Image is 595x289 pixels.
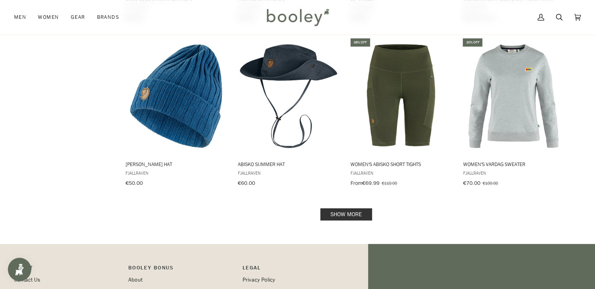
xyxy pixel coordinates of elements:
img: Fjallraven Abisko Summer Hat Dark Navy - Booley Galway [237,44,340,148]
a: Women's Abisko Short Tights [349,37,453,189]
a: Byron Hat [124,37,228,189]
span: Men [14,13,26,21]
a: Show more [320,208,372,220]
span: Fjallraven [126,170,227,176]
p: Pipeline_Footer Sub [243,264,349,276]
div: 36% off [351,38,370,47]
span: Women's Vardag Sweater [463,161,564,168]
span: Brands [97,13,119,21]
span: [PERSON_NAME] Hat [126,161,227,168]
p: Booley Bonus [128,264,235,276]
span: Fjallraven [238,170,339,176]
span: Fjallraven [463,170,564,176]
span: €60.00 [238,179,255,187]
img: Fjallraven Women's Abisko Short Tights Deep Forest - Booley Galway [349,44,453,148]
span: €100.00 [482,180,498,186]
div: Pagination [126,211,567,218]
span: From [351,179,362,187]
span: Women [38,13,59,21]
span: €69.99 [362,179,379,187]
a: About [128,276,142,284]
a: Privacy Policy [243,276,275,284]
iframe: Button to open loyalty program pop-up [8,258,31,281]
span: Women's Abisko Short Tights [351,161,452,168]
img: Fjallraven Women's Vardag Sweater Grey / Melange - Booley Galway [462,44,565,148]
span: €50.00 [126,179,143,187]
img: Fjallraven Byron Hat Alpine Blue - Booley Galway [124,44,228,148]
span: Gear [71,13,85,21]
div: 30% off [463,38,482,47]
span: €70.00 [463,179,480,187]
a: Contact Us [14,276,40,284]
span: Abisko Summer Hat [238,161,339,168]
span: €110.00 [382,180,397,186]
span: Fjallraven [351,170,452,176]
a: Women's Vardag Sweater [462,37,565,189]
p: Pipeline_Footer Main [14,264,120,276]
img: Booley [263,6,332,29]
a: Abisko Summer Hat [237,37,340,189]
